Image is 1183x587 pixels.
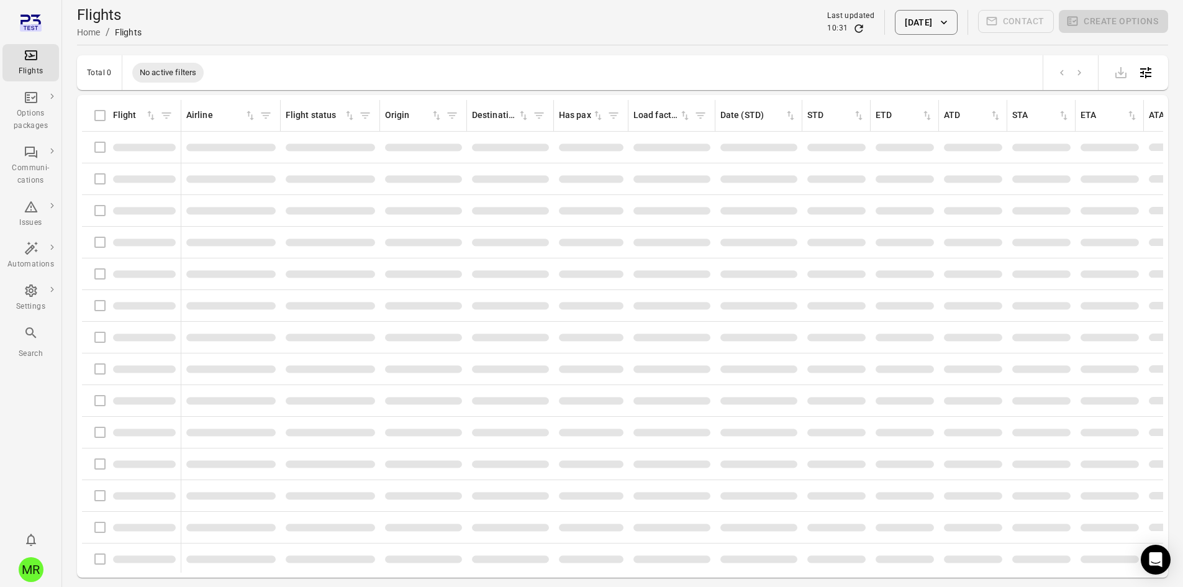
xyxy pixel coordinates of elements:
[2,237,59,275] a: Automations
[385,109,443,122] div: Sort by origin in ascending order
[2,280,59,317] a: Settings
[1081,109,1138,122] div: Sort by ETA in ascending order
[827,10,874,22] div: Last updated
[1133,60,1158,85] button: Open table configuration
[286,109,356,122] div: Sort by flight status in ascending order
[87,68,112,77] div: Total 0
[2,44,59,81] a: Flights
[7,107,54,132] div: Options packages
[2,322,59,363] button: Search
[443,106,461,125] span: Filter by origin
[530,106,548,125] span: Filter by destination
[720,109,797,122] div: Sort by date (STD) in ascending order
[7,348,54,360] div: Search
[472,109,530,122] div: Sort by destination in ascending order
[77,27,101,37] a: Home
[7,65,54,78] div: Flights
[2,86,59,136] a: Options packages
[807,109,865,122] div: Sort by STD in ascending order
[132,66,204,79] span: No active filters
[827,22,848,35] div: 10:31
[691,106,710,125] span: Filter by load factor
[7,258,54,271] div: Automations
[895,10,957,35] button: [DATE]
[106,25,110,40] li: /
[853,22,865,35] button: Refresh data
[2,196,59,233] a: Issues
[19,527,43,552] button: Notifications
[1053,65,1088,81] nav: pagination navigation
[113,109,157,122] div: Sort by flight in ascending order
[115,26,142,39] div: Flights
[7,301,54,313] div: Settings
[2,141,59,191] a: Communi-cations
[633,109,691,122] div: Sort by load factor in ascending order
[1012,109,1070,122] div: Sort by STA in ascending order
[256,106,275,125] span: Filter by airline
[1059,10,1168,35] span: Please make a selection to create an option package
[1108,66,1133,78] span: Please make a selection to export
[559,109,604,122] div: Sort by has pax in ascending order
[157,106,176,125] span: Filter by flight
[604,106,623,125] span: Filter by has pax
[356,106,374,125] span: Filter by flight status
[186,109,256,122] div: Sort by airline in ascending order
[19,557,43,582] div: MR
[1141,545,1171,575] div: Open Intercom Messenger
[77,5,142,25] h1: Flights
[7,217,54,229] div: Issues
[7,162,54,187] div: Communi-cations
[876,109,933,122] div: Sort by ETD in ascending order
[978,10,1054,35] span: Please make a selection to create communications
[14,552,48,587] button: Maurice Robin Nicholas
[77,25,142,40] nav: Breadcrumbs
[944,109,1002,122] div: Sort by ATD in ascending order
